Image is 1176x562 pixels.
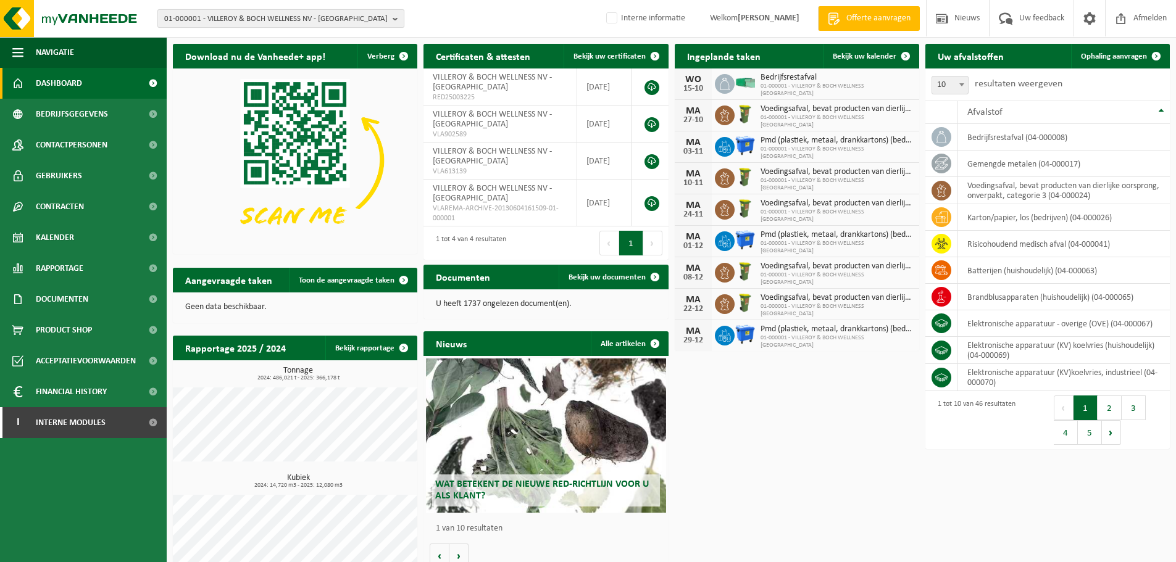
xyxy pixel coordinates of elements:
[932,394,1015,446] div: 1 tot 10 van 46 resultaten
[958,177,1170,204] td: voedingsafval, bevat producten van dierlijke oorsprong, onverpakt, categorie 3 (04-000024)
[179,474,417,489] h3: Kubiek
[36,376,107,407] span: Financial History
[1054,420,1078,445] button: 4
[735,167,756,188] img: WB-0060-HPE-GN-50
[958,310,1170,337] td: elektronische apparatuur - overige (OVE) (04-000067)
[761,334,913,349] span: 01-000001 - VILLEROY & BOCH WELLNESS [GEOGRAPHIC_DATA]
[433,73,552,92] span: VILLEROY & BOCH WELLNESS NV - [GEOGRAPHIC_DATA]
[436,524,662,533] p: 1 van 10 resultaten
[179,482,417,489] span: 2024: 14,720 m3 - 2025: 12,080 m3
[36,407,106,438] span: Interne modules
[433,147,552,166] span: VILLEROY & BOCH WELLNESS NV - [GEOGRAPHIC_DATA]
[932,76,968,94] span: 10
[1102,420,1121,445] button: Next
[735,104,756,125] img: WB-0060-HPE-GN-50
[681,263,706,273] div: MA
[735,198,756,219] img: WB-0060-HPE-GN-50
[599,231,619,255] button: Previous
[423,331,479,355] h2: Nieuws
[735,229,756,250] img: WB-1100-HPE-BE-01
[36,284,88,315] span: Documenten
[1081,52,1147,60] span: Ophaling aanvragen
[436,300,656,308] p: U heeft 1737 ongelezen document(en).
[577,68,632,105] td: [DATE]
[738,14,799,23] strong: [PERSON_NAME]
[559,265,667,289] a: Bekijk uw documenten
[958,284,1170,310] td: brandblusapparaten (huishoudelijk) (04-000065)
[681,179,706,188] div: 10-11
[761,324,913,334] span: Pmd (plastiek, metaal, drankkartons) (bedrijven)
[681,147,706,156] div: 03-11
[299,276,394,284] span: Toon de aangevraagde taken
[1071,44,1169,68] a: Ophaling aanvragen
[433,204,567,223] span: VLAREMA-ARCHIVE-20130604161509-01-000001
[569,273,646,281] span: Bekijk uw documenten
[958,337,1170,364] td: elektronische apparatuur (KV) koelvries (huishoudelijk) (04-000069)
[925,44,1016,68] h2: Uw afvalstoffen
[681,326,706,336] div: MA
[843,12,914,25] span: Offerte aanvragen
[761,262,913,271] span: Voedingsafval, bevat producten van dierlijke oorsprong, onverpakt, categorie 3
[761,177,913,192] span: 01-000001 - VILLEROY & BOCH WELLNESS [GEOGRAPHIC_DATA]
[289,268,416,292] a: Toon de aangevraagde taken
[761,230,913,240] span: Pmd (plastiek, metaal, drankkartons) (bedrijven)
[604,9,685,28] label: Interne informatie
[681,169,706,179] div: MA
[36,315,92,345] span: Product Shop
[681,242,706,250] div: 01-12
[761,136,913,146] span: Pmd (plastiek, metaal, drankkartons) (bedrijven)
[36,253,83,284] span: Rapportage
[591,331,667,356] a: Alle artikelen
[157,9,404,28] button: 01-000001 - VILLEROY & BOCH WELLNESS NV - [GEOGRAPHIC_DATA]
[1078,420,1102,445] button: 5
[681,200,706,210] div: MA
[761,146,913,160] span: 01-000001 - VILLEROY & BOCH WELLNESS [GEOGRAPHIC_DATA]
[761,303,913,318] span: 01-000001 - VILLEROY & BOCH WELLNESS [GEOGRAPHIC_DATA]
[761,199,913,209] span: Voedingsafval, bevat producten van dierlijke oorsprong, onverpakt, categorie 3
[325,336,416,360] a: Bekijk rapportage
[426,358,665,513] a: Wat betekent de nieuwe RED-richtlijn voor u als klant?
[433,167,567,176] span: VLA613139
[761,240,913,255] span: 01-000001 - VILLEROY & BOCH WELLNESS [GEOGRAPHIC_DATA]
[433,184,552,203] span: VILLEROY & BOCH WELLNESS NV - [GEOGRAPHIC_DATA]
[675,44,773,68] h2: Ingeplande taken
[735,261,756,282] img: WB-0060-HPE-GN-50
[430,229,506,257] div: 1 tot 4 van 4 resultaten
[173,68,417,252] img: Download de VHEPlus App
[357,44,416,68] button: Verberg
[681,232,706,242] div: MA
[423,265,503,289] h2: Documenten
[367,52,394,60] span: Verberg
[761,271,913,286] span: 01-000001 - VILLEROY & BOCH WELLNESS [GEOGRAPHIC_DATA]
[36,160,82,191] span: Gebruikers
[179,375,417,381] span: 2024: 486,021 t - 2025: 366,178 t
[958,231,1170,257] td: risicohoudend medisch afval (04-000041)
[958,204,1170,231] td: karton/papier, los (bedrijven) (04-000026)
[818,6,920,31] a: Offerte aanvragen
[36,68,82,99] span: Dashboard
[433,93,567,102] span: RED25003225
[681,106,706,116] div: MA
[577,143,632,180] td: [DATE]
[761,209,913,223] span: 01-000001 - VILLEROY & BOCH WELLNESS [GEOGRAPHIC_DATA]
[164,10,388,28] span: 01-000001 - VILLEROY & BOCH WELLNESS NV - [GEOGRAPHIC_DATA]
[36,130,107,160] span: Contactpersonen
[173,336,298,360] h2: Rapportage 2025 / 2024
[643,231,662,255] button: Next
[681,273,706,282] div: 08-12
[12,407,23,438] span: I
[433,130,567,139] span: VLA902589
[433,110,552,129] span: VILLEROY & BOCH WELLNESS NV - [GEOGRAPHIC_DATA]
[975,79,1062,89] label: resultaten weergeven
[36,191,84,222] span: Contracten
[36,99,108,130] span: Bedrijfsgegevens
[185,303,405,312] p: Geen data beschikbaar.
[681,138,706,147] div: MA
[681,336,706,345] div: 29-12
[735,135,756,156] img: WB-1100-HPE-BE-01
[577,105,632,143] td: [DATE]
[833,52,896,60] span: Bekijk uw kalender
[423,44,543,68] h2: Certificaten & attesten
[932,76,969,94] span: 10
[681,75,706,85] div: WO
